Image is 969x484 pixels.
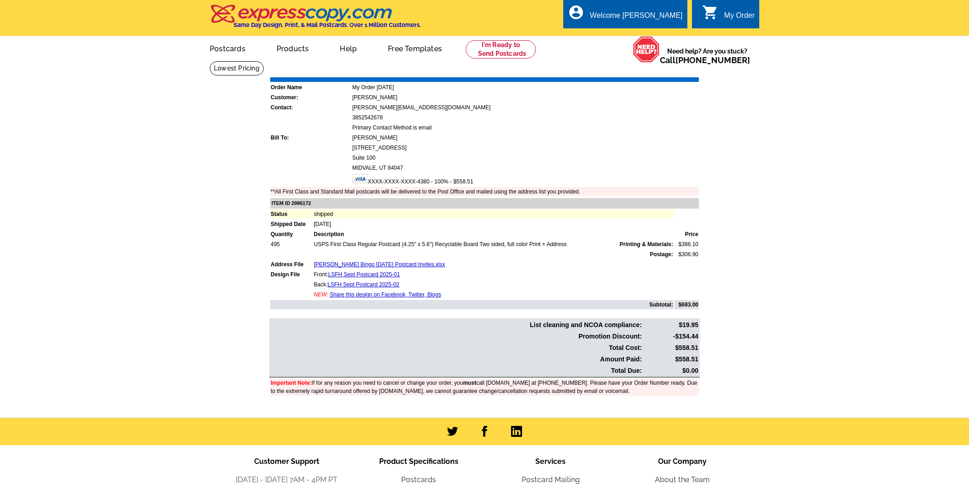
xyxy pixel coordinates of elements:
a: LSFH Sept Postcard 2025-02 [327,281,399,288]
div: Welcome [PERSON_NAME] [590,11,682,24]
td: My Order [DATE] [352,83,699,92]
strong: Postage: [650,251,673,258]
h4: Same Day Design, Print, & Mail Postcards. Over 1 Million Customers. [234,22,421,28]
td: MIDVALE, UT 84047 [352,163,699,172]
td: List cleaning and NCOA compliance: [270,320,642,330]
td: Quantity [270,230,312,239]
td: Total Due: [270,366,642,376]
a: Help [325,37,371,59]
td: Back: [313,280,674,289]
td: Total Cost: [270,343,642,353]
a: Free Templates [373,37,457,59]
span: Printing & Materials: [620,240,673,248]
td: $19.95 [643,320,699,330]
a: Share this design on Facebook, Twitter, Blogs [330,291,441,298]
a: Postcard Mailing [522,475,580,484]
td: Order Name [270,83,351,92]
img: help [633,36,660,63]
span: NEW: [314,291,328,298]
td: [DATE] [313,220,674,229]
td: ITEM ID 2996172 [270,198,699,209]
span: Call [660,55,750,65]
a: About the Team [655,475,710,484]
span: Our Company [658,457,707,466]
i: shopping_cart [702,4,719,21]
td: Design File [270,270,312,279]
td: 495 [270,240,312,249]
td: Amount Paid: [270,354,642,365]
td: $306.90 [675,250,699,259]
td: [PERSON_NAME] [352,93,699,102]
td: $558.51 [643,343,699,353]
a: Products [262,37,324,59]
span: Product Specifications [379,457,458,466]
td: Price [675,230,699,239]
td: Front: [313,270,674,279]
div: My Order [724,11,755,24]
td: shipped [313,210,674,219]
a: Postcards [195,37,260,59]
i: account_circle [568,4,584,21]
a: shopping_cart My Order [702,10,755,22]
a: [PERSON_NAME] Bingo [DATE] Postcard Invites.xlsx [314,261,445,268]
span: Customer Support [254,457,319,466]
td: -$154.44 [643,331,699,342]
td: $693.00 [675,300,699,309]
td: [PERSON_NAME][EMAIL_ADDRESS][DOMAIN_NAME] [352,103,699,112]
td: Suite 100 [352,153,699,162]
td: [PERSON_NAME] [352,133,699,142]
td: Subtotal: [270,300,674,309]
td: Bill To: [270,133,351,142]
td: $558.51 [643,354,699,365]
td: If for any reason you need to cancel or change your order, you call [DOMAIN_NAME] at [PHONE_NUMBE... [270,378,699,396]
td: Description [313,230,674,239]
td: $0.00 [643,366,699,376]
td: 3852542678 [352,113,699,122]
td: [STREET_ADDRESS] [352,143,699,152]
td: **All First Class and Standard Mail postcards will be delivered to the Post Office and mailed usi... [270,187,699,196]
span: Need help? Are you stuck? [660,47,755,65]
img: visa.gif [352,174,368,183]
a: Postcards [401,475,436,484]
td: XXXX-XXXX-XXXX-4380 - 100% - $558.51 [352,173,699,186]
td: $386.10 [675,240,699,249]
td: Contact: [270,103,351,112]
span: Services [535,457,566,466]
a: [PHONE_NUMBER] [675,55,750,65]
a: Same Day Design, Print, & Mail Postcards. Over 1 Million Customers. [210,11,421,28]
td: Address File [270,260,312,269]
a: LSFH Sept Postcard 2025-01 [328,271,400,278]
td: Shipped Date [270,220,312,229]
td: USPS First Class Regular Postcard (4.25" x 5.6") Recyclable Board Two sided, full color Print + A... [313,240,674,249]
td: Status [270,210,312,219]
td: Customer: [270,93,351,102]
b: must [463,380,476,386]
font: Important Note: [271,380,311,386]
td: Promotion Discount: [270,331,642,342]
td: Primary Contact Method is email [352,123,699,132]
